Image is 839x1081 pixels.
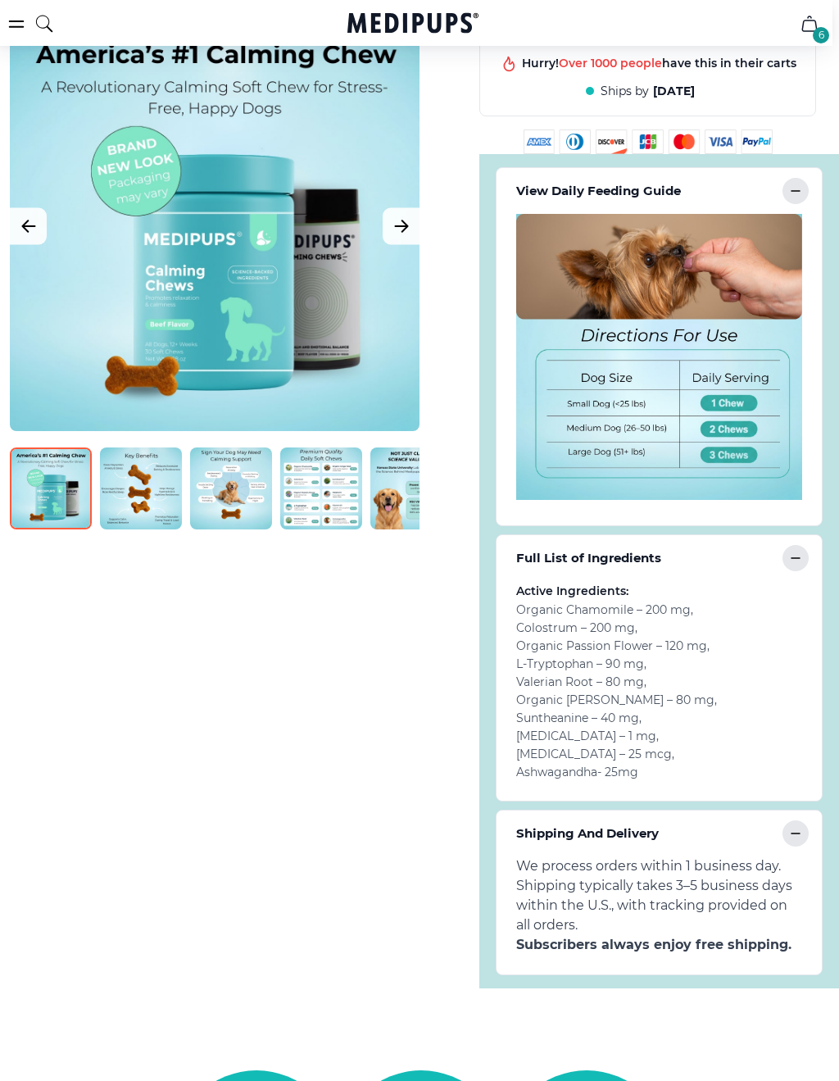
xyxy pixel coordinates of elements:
img: Calming Dog Chews | Natural Dog Supplements [10,447,92,529]
img: payment methods [524,129,773,154]
img: Calming Dog Chews | Natural Dog Supplements [100,447,182,529]
a: Medipups [347,11,478,39]
img: Calming Dog Chews | Natural Dog Supplements [280,447,362,529]
p: View Daily Feeding Guide [516,181,681,201]
img: Daily Feeding Guide [516,214,802,500]
div: 6 [813,27,829,43]
div: Hurry! have this in their carts [522,56,796,71]
p: Shipping And Delivery [516,824,659,843]
button: search [34,3,54,44]
span: Organic Chamomile – 200 mg , Colostrum – 200 mg , Organic Passion Flower – 120 mg , L-Tryptophan ... [516,602,717,779]
button: Next Image [383,208,419,245]
img: Calming Dog Chews | Natural Dog Supplements [190,447,272,529]
button: Previous Image [10,208,47,245]
span: Active Ingredients: [516,584,628,599]
img: Calming Dog Chews | Natural Dog Supplements [370,447,452,529]
p: Full List of Ingredients [516,548,661,568]
span: [DATE] [653,84,695,99]
span: Ships by [601,84,649,99]
button: burger-menu [7,14,26,34]
button: cart [790,4,829,43]
span: Over 1000 people [559,56,662,70]
span: We process orders within 1 business day. Shipping typically takes 3–5 business days within the U.... [516,856,802,935]
b: Subscribers always enjoy free shipping. [516,935,802,955]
